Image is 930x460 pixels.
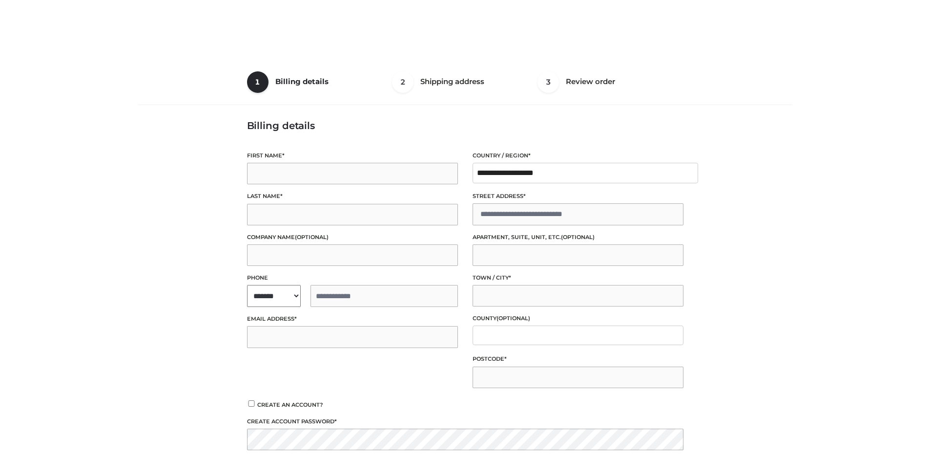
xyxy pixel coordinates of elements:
label: County [473,314,683,323]
label: Country / Region [473,151,683,160]
label: Last name [247,192,458,201]
label: First name [247,151,458,160]
input: Create an account? [247,400,256,407]
label: Company name [247,233,458,242]
span: Create an account? [257,401,323,408]
span: Billing details [275,77,329,86]
span: (optional) [496,315,530,322]
span: Review order [566,77,615,86]
label: Create account password [247,417,683,426]
label: Town / City [473,273,683,283]
label: Apartment, suite, unit, etc. [473,233,683,242]
label: Email address [247,314,458,324]
h3: Billing details [247,120,683,131]
label: Street address [473,192,683,201]
label: Phone [247,273,458,283]
span: (optional) [561,234,595,241]
span: Shipping address [420,77,484,86]
label: Postcode [473,354,683,364]
span: 1 [247,71,269,93]
span: 2 [392,71,413,93]
span: 3 [537,71,559,93]
span: (optional) [295,234,329,241]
